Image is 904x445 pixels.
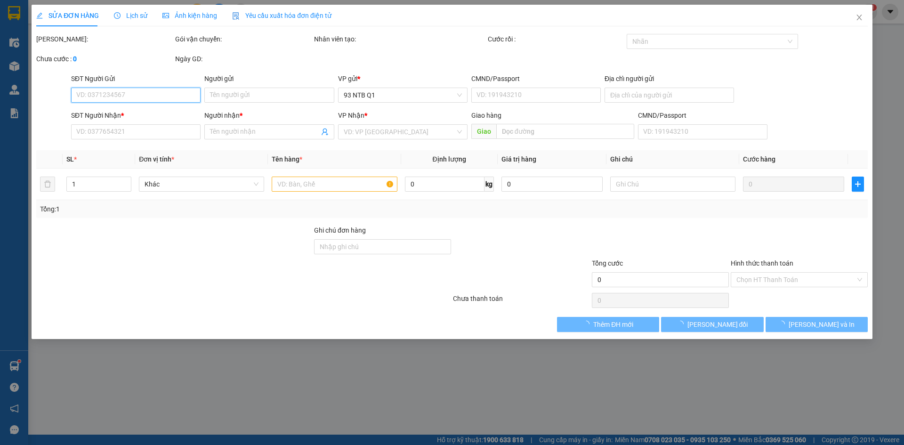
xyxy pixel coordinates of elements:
[65,40,125,50] li: VP Bình Giã
[778,321,789,327] span: loading
[433,155,466,163] span: Định lượng
[852,177,864,192] button: plus
[232,12,240,20] img: icon
[36,12,43,19] span: edit
[175,34,312,44] div: Gói vận chuyển:
[501,155,536,163] span: Giá trị hàng
[593,319,633,330] span: Thêm ĐH mới
[36,12,99,19] span: SỬA ĐƠN HÀNG
[139,155,174,163] span: Đơn vị tính
[114,12,147,19] span: Lịch sử
[5,5,38,38] img: logo.jpg
[731,259,793,267] label: Hình thức thanh toán
[36,54,173,64] div: Chưa cước :
[272,155,302,163] span: Tên hàng
[789,319,855,330] span: [PERSON_NAME] và In
[272,177,397,192] input: VD: Bàn, Ghế
[452,293,591,310] div: Chưa thanh toán
[40,204,349,214] div: Tổng: 1
[5,5,137,23] li: Hoa Mai
[338,73,468,84] div: VP gửi
[661,317,763,332] button: [PERSON_NAME] đổi
[36,34,173,44] div: [PERSON_NAME]:
[687,319,748,330] span: [PERSON_NAME] đổi
[488,34,625,44] div: Cước rồi :
[71,73,201,84] div: SĐT Người Gửi
[471,112,501,119] span: Giao hàng
[583,321,593,327] span: loading
[557,317,659,332] button: Thêm ĐH mới
[638,110,767,121] div: CMND/Passport
[856,14,863,21] span: close
[65,52,72,59] span: environment
[175,54,312,64] div: Ngày GD:
[321,128,329,136] span: user-add
[766,317,868,332] button: [PERSON_NAME] và In
[314,227,366,234] label: Ghi chú đơn hàng
[5,52,11,59] span: environment
[65,52,124,70] b: 154/1 Bình Giã, P 8
[610,177,735,192] input: Ghi Chú
[66,155,74,163] span: SL
[314,34,486,44] div: Nhân viên tạo:
[314,239,451,254] input: Ghi chú đơn hàng
[204,73,334,84] div: Người gửi
[592,259,623,267] span: Tổng cước
[338,112,364,119] span: VP Nhận
[5,40,65,50] li: VP 93 NTB Q1
[605,73,734,84] div: Địa chỉ người gửi
[852,180,864,188] span: plus
[40,177,55,192] button: delete
[484,177,494,192] span: kg
[743,155,775,163] span: Cước hàng
[145,177,258,191] span: Khác
[162,12,169,19] span: picture
[846,5,872,31] button: Close
[743,177,844,192] input: 0
[162,12,217,19] span: Ảnh kiện hàng
[344,88,462,102] span: 93 NTB Q1
[73,55,77,63] b: 0
[605,88,734,103] input: Địa chỉ của người gửi
[471,124,496,139] span: Giao
[204,110,334,121] div: Người nhận
[606,150,739,169] th: Ghi chú
[114,12,121,19] span: clock-circle
[232,12,331,19] span: Yêu cầu xuất hóa đơn điện tử
[496,124,634,139] input: Dọc đường
[471,73,601,84] div: CMND/Passport
[71,110,201,121] div: SĐT Người Nhận
[677,321,687,327] span: loading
